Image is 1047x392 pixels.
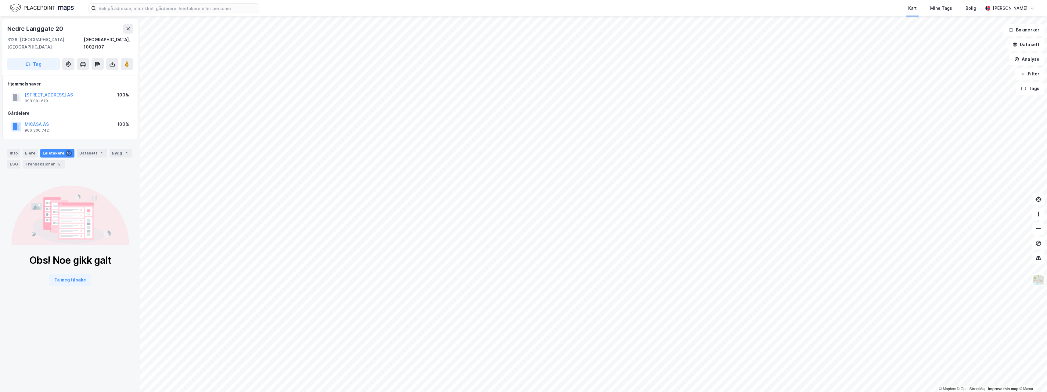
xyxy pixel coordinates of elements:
div: 10 [66,150,72,156]
button: Ta meg tilbake [49,274,91,286]
div: 1 [124,150,130,156]
input: Søk på adresse, matrikkel, gårdeiere, leietakere eller personer [96,4,259,13]
div: Eiere [23,149,38,158]
div: Kontrollprogram for chat [1016,363,1047,392]
div: Info [7,149,20,158]
div: 100% [117,121,129,128]
div: 100% [117,91,129,99]
button: Filter [1015,68,1045,80]
button: Datasett [1007,38,1045,51]
div: [PERSON_NAME] [993,5,1027,12]
div: Transaksjoner [23,160,65,169]
div: Mine Tags [930,5,952,12]
div: Leietakere [40,149,74,158]
div: [GEOGRAPHIC_DATA], 1002/107 [84,36,133,51]
button: Tags [1016,82,1045,95]
a: Mapbox [939,387,956,391]
div: 993 001 619 [25,99,48,103]
img: Z [1033,274,1044,286]
button: Tag [7,58,60,70]
div: Hjemmelshaver [8,80,133,88]
button: Bokmerker [1003,24,1045,36]
div: Bolig [966,5,976,12]
div: Nedre Langgate 20 [7,24,64,34]
div: Datasett [77,149,107,158]
div: 966 306 742 [25,128,49,133]
a: OpenStreetMap [957,387,987,391]
div: Obs! Noe gikk galt [29,254,111,267]
div: ESG [7,160,20,169]
div: 1 [99,150,105,156]
a: Improve this map [988,387,1018,391]
div: Bygg [110,149,132,158]
iframe: Chat Widget [1016,363,1047,392]
div: 3126, [GEOGRAPHIC_DATA], [GEOGRAPHIC_DATA] [7,36,84,51]
img: logo.f888ab2527a4732fd821a326f86c7f29.svg [10,3,74,13]
div: 5 [56,161,62,167]
div: Gårdeiere [8,110,133,117]
button: Analyse [1009,53,1045,65]
div: Kart [908,5,917,12]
